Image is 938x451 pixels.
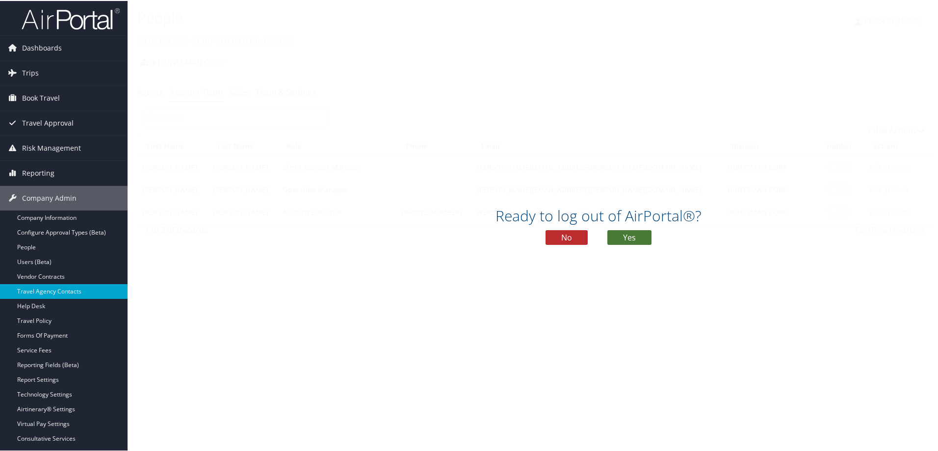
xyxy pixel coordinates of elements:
[22,35,62,59] span: Dashboards
[22,110,74,134] span: Travel Approval
[22,185,77,210] span: Company Admin
[546,229,588,244] button: No
[22,6,120,29] img: airportal-logo.png
[22,160,54,185] span: Reporting
[22,85,60,109] span: Book Travel
[22,135,81,159] span: Risk Management
[22,60,39,84] span: Trips
[607,229,651,244] button: Yes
